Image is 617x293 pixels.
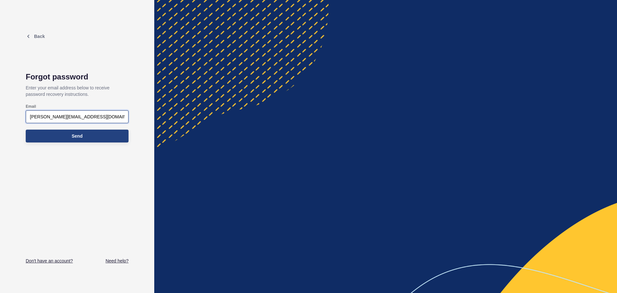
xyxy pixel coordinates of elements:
a: Need help? [105,258,129,264]
h1: Forgot password [26,72,129,81]
a: Don't have an account? [26,258,73,264]
span: Back [34,34,45,39]
p: Enter your email address below to receive password recovery instructions. [26,81,129,101]
span: Send [72,133,83,139]
label: Email [26,104,36,109]
a: Back [26,34,45,39]
input: e.g. name@company.com [30,114,124,120]
button: Send [26,130,129,142]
